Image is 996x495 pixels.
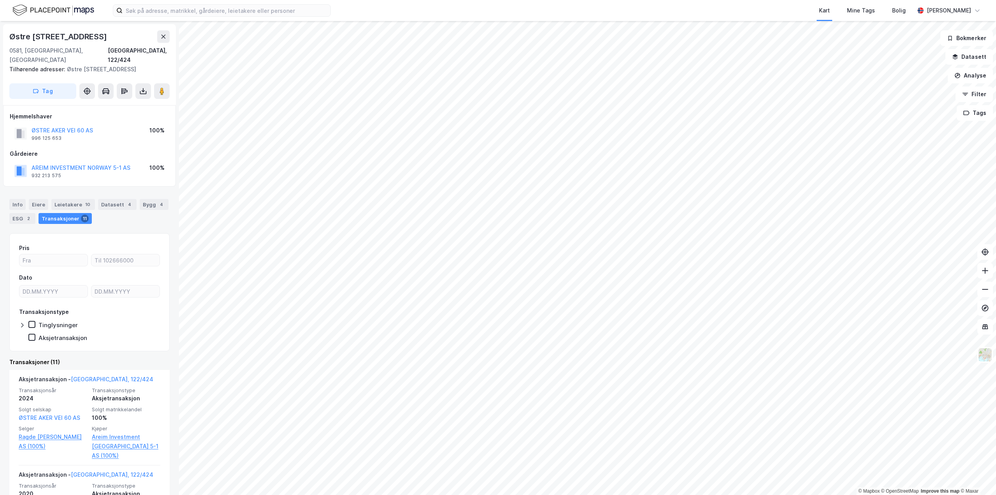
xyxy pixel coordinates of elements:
[92,483,160,489] span: Transaksjonstype
[92,432,160,460] a: Areim Investment [GEOGRAPHIC_DATA] 5-1 AS (100%)
[948,68,993,83] button: Analyse
[25,215,32,222] div: 2
[71,471,153,478] a: [GEOGRAPHIC_DATA], 122/424
[71,376,153,382] a: [GEOGRAPHIC_DATA], 122/424
[92,394,160,403] div: Aksjetransaksjon
[32,173,61,179] div: 932 213 575
[92,387,160,394] span: Transaksjonstype
[158,201,165,208] div: 4
[19,285,88,297] input: DD.MM.YYYY
[149,163,165,173] div: 100%
[84,201,92,208] div: 10
[12,4,94,17] img: logo.f888ab2527a4732fd821a326f86c7f29.svg
[19,375,153,387] div: Aksjetransaksjon -
[847,6,875,15] div: Mine Tags
[123,5,330,16] input: Søk på adresse, matrikkel, gårdeiere, leietakere eller personer
[9,199,26,210] div: Info
[957,105,993,121] button: Tags
[9,30,109,43] div: Østre [STREET_ADDRESS]
[19,483,87,489] span: Transaksjonsår
[39,213,92,224] div: Transaksjoner
[945,49,993,65] button: Datasett
[19,414,80,421] a: ØSTRE AKER VEI 60 AS
[978,347,992,362] img: Z
[39,334,87,342] div: Aksjetransaksjon
[10,149,169,159] div: Gårdeiere
[9,65,163,74] div: Østre [STREET_ADDRESS]
[19,425,87,432] span: Selger
[91,254,160,266] input: Til 102666000
[921,488,959,494] a: Improve this map
[19,307,69,317] div: Transaksjonstype
[881,488,919,494] a: OpenStreetMap
[19,243,30,253] div: Pris
[19,387,87,394] span: Transaksjonsår
[19,254,88,266] input: Fra
[92,406,160,413] span: Solgt matrikkelandel
[81,215,89,222] div: 11
[927,6,971,15] div: [PERSON_NAME]
[32,135,61,141] div: 996 125 653
[126,201,133,208] div: 4
[19,394,87,403] div: 2024
[9,213,35,224] div: ESG
[39,321,78,329] div: Tinglysninger
[858,488,880,494] a: Mapbox
[19,470,153,483] div: Aksjetransaksjon -
[9,358,170,367] div: Transaksjoner (11)
[10,112,169,121] div: Hjemmelshaver
[19,273,32,282] div: Dato
[149,126,165,135] div: 100%
[19,432,87,451] a: Ragde [PERSON_NAME] AS (100%)
[91,285,160,297] input: DD.MM.YYYY
[819,6,830,15] div: Kart
[108,46,170,65] div: [GEOGRAPHIC_DATA], 122/424
[92,413,160,423] div: 100%
[9,83,76,99] button: Tag
[98,199,137,210] div: Datasett
[9,46,108,65] div: 0581, [GEOGRAPHIC_DATA], [GEOGRAPHIC_DATA]
[51,199,95,210] div: Leietakere
[957,458,996,495] iframe: Chat Widget
[92,425,160,432] span: Kjøper
[940,30,993,46] button: Bokmerker
[140,199,168,210] div: Bygg
[956,86,993,102] button: Filter
[29,199,48,210] div: Eiere
[892,6,906,15] div: Bolig
[19,406,87,413] span: Solgt selskap
[9,66,67,72] span: Tilhørende adresser:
